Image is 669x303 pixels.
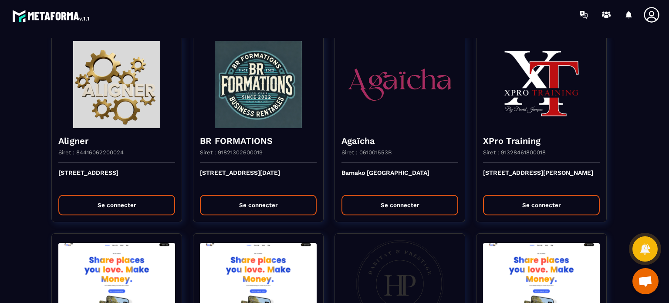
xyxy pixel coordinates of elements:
[483,135,600,147] h4: XPro Training
[341,169,458,188] p: Bamako [GEOGRAPHIC_DATA]
[58,135,175,147] h4: Aligner
[58,149,124,156] p: Siret : 84416062200024
[341,135,458,147] h4: Agaïcha
[58,195,175,215] button: Se connecter
[58,169,175,188] p: [STREET_ADDRESS]
[341,149,392,156] p: Siret : 061001553B
[200,195,317,215] button: Se connecter
[341,41,458,128] img: funnel-background
[483,195,600,215] button: Se connecter
[12,8,91,24] img: logo
[483,41,600,128] img: funnel-background
[200,169,317,188] p: [STREET_ADDRESS][DATE]
[200,135,317,147] h4: BR FORMATIONS
[341,195,458,215] button: Se connecter
[58,41,175,128] img: funnel-background
[632,268,659,294] a: Ouvrir le chat
[200,149,263,156] p: Siret : 91821302600019
[483,169,600,188] p: [STREET_ADDRESS][PERSON_NAME]
[200,41,317,128] img: funnel-background
[483,149,546,156] p: Siret : 91328461800018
